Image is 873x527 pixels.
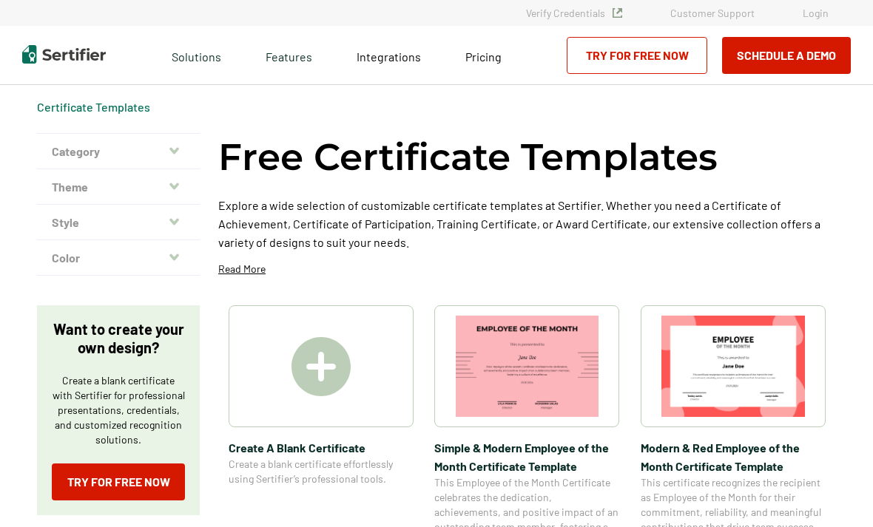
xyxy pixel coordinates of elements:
[526,7,622,19] a: Verify Credentials
[52,373,185,447] p: Create a blank certificate with Sertifier for professional presentations, credentials, and custom...
[229,438,414,457] span: Create A Blank Certificate
[456,316,599,417] img: Simple & Modern Employee of the Month Certificate Template
[357,46,421,64] a: Integrations
[37,169,200,205] button: Theme
[803,7,829,19] a: Login
[52,463,185,500] a: Try for Free Now
[37,134,200,169] button: Category
[567,37,707,74] a: Try for Free Now
[661,316,805,417] img: Modern & Red Employee of the Month Certificate Template
[37,240,200,276] button: Color
[465,50,502,64] span: Pricing
[37,100,150,115] div: Breadcrumb
[229,457,414,486] span: Create a blank certificate effortlessly using Sertifier’s professional tools.
[670,7,755,19] a: Customer Support
[22,45,106,64] img: Sertifier | Digital Credentialing Platform
[218,196,836,251] p: Explore a wide selection of customizable certificate templates at Sertifier. Whether you need a C...
[465,46,502,64] a: Pricing
[37,100,150,115] span: Certificate Templates
[266,46,312,64] span: Features
[172,46,221,64] span: Solutions
[37,100,150,114] a: Certificate Templates
[641,438,826,475] span: Modern & Red Employee of the Month Certificate Template
[37,205,200,240] button: Style
[357,50,421,64] span: Integrations
[52,320,185,357] p: Want to create your own design?
[434,438,619,475] span: Simple & Modern Employee of the Month Certificate Template
[218,262,266,276] p: Read More
[613,8,622,18] img: Verified
[291,337,351,396] img: Create A Blank Certificate
[218,133,718,181] h1: Free Certificate Templates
